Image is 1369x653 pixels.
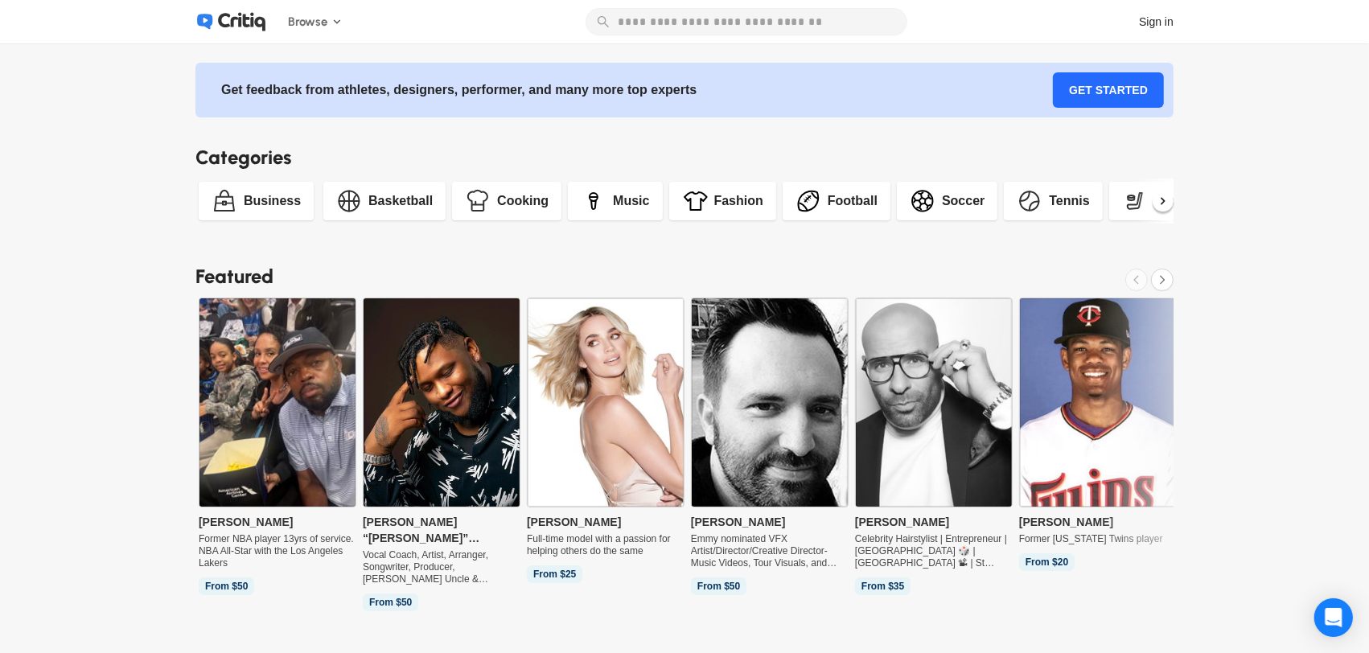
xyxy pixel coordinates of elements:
[244,191,301,211] div: Business
[1004,182,1102,220] a: Tennis
[199,298,356,507] img: File
[855,533,1013,569] span: Celebrity Hairstylist | Entrepreneur | [GEOGRAPHIC_DATA] 🎲 |[GEOGRAPHIC_DATA] 📽 | St Tropez 🏖 | C...
[452,182,561,220] a: Cooking
[691,514,849,530] span: [PERSON_NAME]
[692,298,848,507] img: File
[199,182,314,220] a: Business
[669,182,776,220] a: Fashion
[1019,514,1177,530] span: [PERSON_NAME]
[783,182,890,220] a: Football
[368,191,433,211] div: Basketball
[195,262,273,291] h2: Featured
[221,80,697,100] div: Get feedback from athletes, designers, performer, and many more top experts
[288,13,327,31] span: Browse
[199,514,356,530] span: [PERSON_NAME]
[855,577,911,595] span: From $35
[856,298,1012,507] img: File
[828,191,878,211] div: Football
[1314,598,1353,637] div: Open Intercom Messenger
[363,593,418,611] span: From $50
[528,298,684,507] img: File
[195,143,1174,172] h2: Categories
[691,577,746,595] span: From $50
[897,182,997,220] a: Soccer
[1019,553,1075,571] span: From $20
[323,182,446,220] a: Basketball
[613,191,649,211] div: Music
[1109,182,1213,220] a: Hockey
[527,565,582,583] span: From $25
[199,577,254,595] span: From $50
[714,191,763,211] div: Fashion
[363,514,520,546] span: [PERSON_NAME] “[PERSON_NAME]” [PERSON_NAME]
[497,191,549,211] div: Cooking
[363,549,520,585] span: Vocal Coach, Artist, Arranger, Songwriter, Producer, [PERSON_NAME] Uncle & [PERSON_NAME] Duo, AGT...
[1019,533,1177,545] span: Former [US_STATE] Twins player
[691,533,849,569] span: Emmy nominated VFX Artist/Director/Creative Director- Music Videos, Tour Visuals, and VFX for fil...
[855,514,1013,530] span: [PERSON_NAME]
[527,514,684,530] span: [PERSON_NAME]
[1020,298,1176,507] img: File
[364,298,520,507] img: File
[527,533,684,557] span: Full-time model with a passion for helping others do the same
[1049,191,1089,211] div: Tennis
[1139,14,1174,31] div: Sign in
[568,182,662,220] a: Music
[942,191,985,211] div: Soccer
[1053,72,1164,108] a: GET STARTED
[199,533,356,569] span: Former NBA player 13yrs of service. NBA All-Star with the Los Angeles Lakers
